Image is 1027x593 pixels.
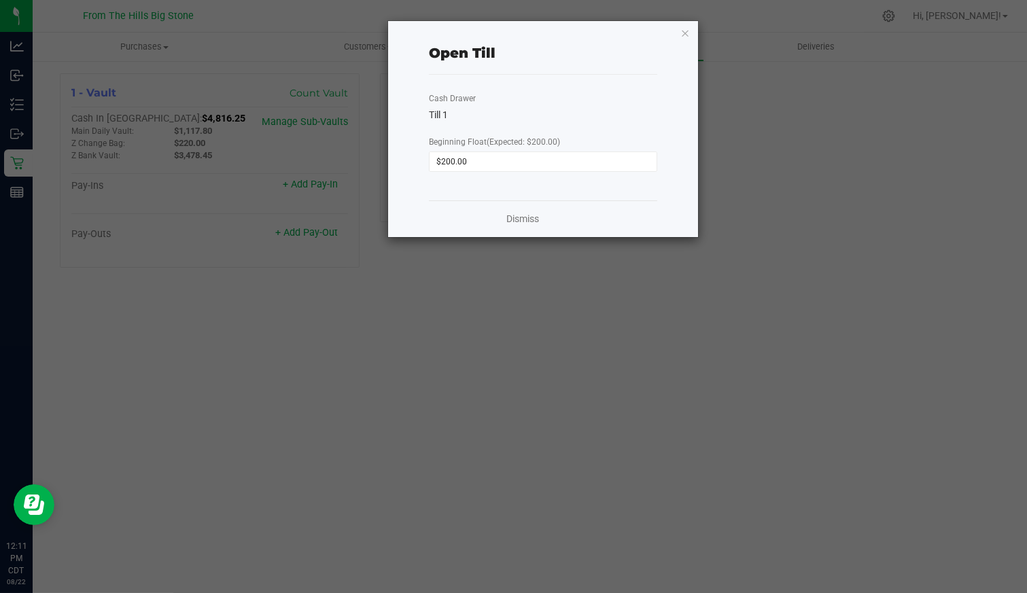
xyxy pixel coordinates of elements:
div: Till 1 [429,108,657,122]
iframe: Resource center [14,484,54,525]
a: Dismiss [506,212,539,226]
div: Open Till [429,43,495,63]
span: Beginning Float [429,137,560,147]
label: Cash Drawer [429,92,476,105]
span: (Expected: $200.00) [487,137,560,147]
